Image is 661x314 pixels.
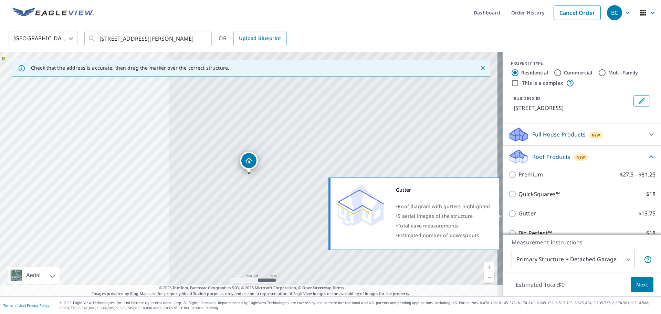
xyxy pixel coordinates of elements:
[633,95,650,107] button: Edit building 1
[512,238,652,246] p: Measurement Instructions
[398,203,490,210] span: Roof diagram with gutters highlighted
[646,190,655,199] p: $18
[396,211,490,221] div: •
[508,126,655,143] div: Full House ProductsNew
[518,229,552,237] p: Bid Perfect™
[219,31,287,46] div: OR
[512,250,635,269] div: Primary Structure + Detached Garage
[554,6,601,20] a: Cancel Order
[398,232,479,239] span: Estimated number of downspouts
[636,281,648,289] span: Next
[479,64,487,73] button: Close
[60,300,658,311] p: © 2025 Eagle View Technologies, Inc. and Pictometry International Corp. All Rights Reserved. Repo...
[638,209,655,218] p: $13.75
[396,221,490,231] div: •
[31,65,229,71] p: Check that the address is accurate, then drag the marker over the correct structure.
[532,130,586,139] p: Full House Products
[396,202,490,211] div: •
[233,31,286,46] a: Upload Blueprint
[99,29,198,48] input: Search by address or latitude-longitude
[398,213,473,219] span: 5 aerial images of the structure
[12,8,94,18] img: EV Logo
[518,190,560,199] p: QuickSquares™
[396,231,490,240] div: •
[631,277,653,293] button: Next
[484,262,494,272] a: Current Level 17, Zoom In
[24,267,43,284] div: Aerial
[302,285,331,290] a: OpenStreetMap
[336,185,384,226] img: Premium
[8,267,60,284] div: Aerial
[620,170,655,179] p: $27.5 - $81.25
[521,69,548,76] label: Residential
[239,34,281,43] span: Upload Blueprint
[27,303,49,308] a: Privacy Policy
[646,229,655,237] p: $18
[518,170,543,179] p: Premium
[510,277,570,292] p: Estimated Total: $0
[577,154,585,160] span: New
[484,272,494,283] a: Current Level 17, Zoom Out
[564,69,592,76] label: Commercial
[9,29,77,48] div: [GEOGRAPHIC_DATA]
[514,104,631,112] p: [STREET_ADDRESS]
[333,285,344,290] a: Terms
[3,303,25,308] a: Terms of Use
[511,60,653,67] div: PROPERTY TYPE
[159,285,344,291] span: © 2025 TomTom, Earthstar Geographics SIO, © 2025 Microsoft Corporation, ©
[240,152,258,173] div: Dropped pin, building 1, Residential property, 186 Rockridge Dr Durango, CO 81301
[592,132,600,138] span: New
[518,209,536,218] p: Gutter
[608,69,638,76] label: Multi-Family
[532,153,570,161] p: Roof Products
[396,185,490,195] div: Gutter
[514,95,540,101] p: BUILDING ID
[644,255,652,264] span: Your report will include the primary structure and a detached garage if one exists.
[3,303,49,307] p: |
[398,222,459,229] span: Total eave measurements
[508,149,655,165] div: Roof ProductsNew
[607,5,622,20] div: BC
[522,80,563,87] label: This is a complex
